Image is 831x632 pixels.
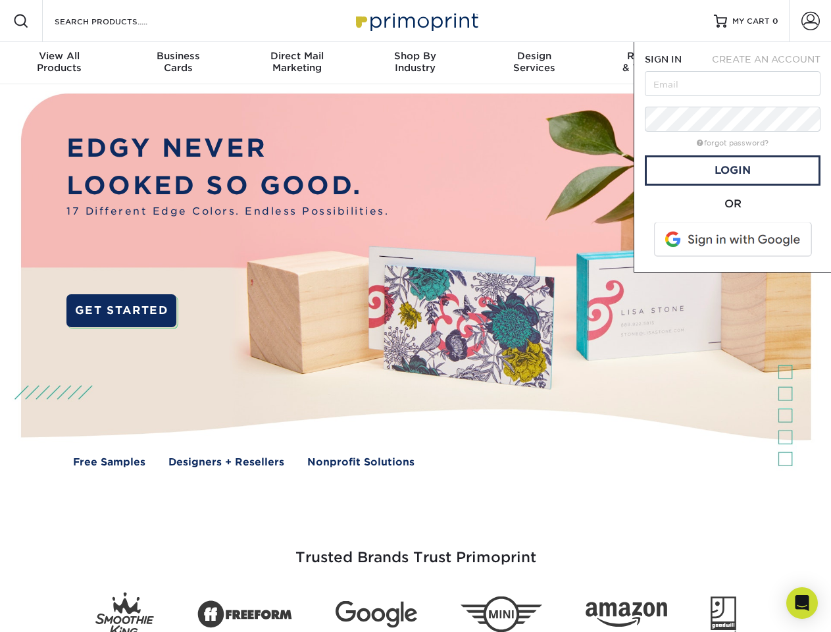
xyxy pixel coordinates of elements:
a: Designers + Resellers [168,455,284,470]
span: 0 [772,16,778,26]
p: EDGY NEVER [66,130,389,167]
p: LOOKED SO GOOD. [66,167,389,205]
img: Amazon [586,602,667,627]
img: Google [336,601,417,628]
span: Direct Mail [238,50,356,62]
a: forgot password? [697,139,768,147]
div: Marketing [238,50,356,74]
h3: Trusted Brands Trust Primoprint [31,517,801,582]
span: 17 Different Edge Colors. Endless Possibilities. [66,204,389,219]
a: GET STARTED [66,294,176,327]
div: OR [645,196,820,212]
span: MY CART [732,16,770,27]
a: Login [645,155,820,186]
div: Industry [356,50,474,74]
div: Cards [118,50,237,74]
a: Nonprofit Solutions [307,455,415,470]
span: Resources [593,50,712,62]
a: BusinessCards [118,42,237,84]
img: Primoprint [350,7,482,35]
span: Design [475,50,593,62]
span: Shop By [356,50,474,62]
a: Direct MailMarketing [238,42,356,84]
a: Resources& Templates [593,42,712,84]
div: Services [475,50,593,74]
a: Free Samples [73,455,145,470]
a: DesignServices [475,42,593,84]
input: Email [645,71,820,96]
span: CREATE AN ACCOUNT [712,54,820,65]
input: SEARCH PRODUCTS..... [53,13,182,29]
img: Goodwill [711,596,736,632]
span: Business [118,50,237,62]
iframe: Google Customer Reviews [3,592,112,627]
div: Open Intercom Messenger [786,587,818,619]
span: SIGN IN [645,54,682,65]
div: & Templates [593,50,712,74]
a: Shop ByIndustry [356,42,474,84]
